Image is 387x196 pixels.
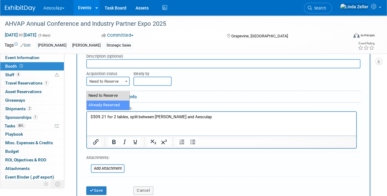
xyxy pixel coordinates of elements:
span: [DATE] [DATE] [5,32,37,38]
button: Numbered list [177,138,187,146]
span: Booth [5,64,24,69]
a: Event Binder (.pdf export) [0,173,64,181]
span: Need to Reserve [87,77,129,86]
button: Committed [99,32,136,39]
td: Personalize Event Tab Strip [41,180,52,188]
div: In-Person [360,33,375,38]
div: Event Format [321,32,375,41]
a: Playbook [0,130,64,138]
div: [PERSON_NAME] [70,42,102,49]
span: Search [312,6,326,10]
div: Strategic Sales [105,42,133,49]
button: Bullet list [188,138,198,146]
a: Event Information [0,54,64,62]
span: 1 [33,115,38,119]
a: Misc. Expenses & Credits [0,139,64,147]
img: ExhibitDay [5,5,35,11]
a: ROI, Objectives & ROO [0,156,64,164]
span: Need to Reserve [86,77,130,86]
td: Tags [5,42,31,49]
div: Event Rating [358,42,374,45]
img: Linda Zeller [340,3,369,10]
li: Already Reserved [87,100,129,110]
div: Description (optional) [86,51,360,59]
span: to [18,32,24,37]
span: Attachments [5,166,30,171]
span: Asset Reservations [5,89,42,94]
span: Tasks [5,123,25,128]
span: 80% [17,123,25,128]
td: Toggle Event Tabs [52,180,64,188]
a: Shipments2 [0,105,64,113]
button: Superscript [159,138,169,146]
span: Event Binder (.pdf export) [5,175,54,179]
span: Sponsorships [5,115,38,120]
span: Grapevine, [GEOGRAPHIC_DATA] [231,34,288,38]
div: AHVAP Annual Conference and Industry Partner Expo 2025 [3,18,343,29]
span: Shipments [5,106,32,111]
a: Search [304,3,332,13]
div: Ideally by [133,68,337,77]
img: Format-Inperson.png [353,33,359,38]
a: Edit [20,43,31,47]
button: Save [86,186,106,195]
div: Acquisition status [86,68,124,77]
button: Cancel [133,186,153,195]
div: Attachments: [86,155,125,162]
span: ROI, Objectives & ROO [5,157,46,162]
a: Attachments [0,164,64,173]
span: Budget [5,149,19,154]
span: 1 [44,81,49,85]
span: Travel Reservations [5,81,49,85]
span: (3 days) [38,33,50,37]
button: Bold [109,138,119,146]
span: Misc. Expenses & Credits [5,140,53,145]
iframe: Rich Text Area [87,112,356,135]
span: Playbook [5,132,23,137]
span: Event Information [5,55,39,60]
li: Need to Reserve [87,91,129,100]
button: Insert/edit link [91,138,101,146]
span: Giveaways [5,98,25,103]
div: Reservation Notes/Details: [86,105,357,111]
a: Budget [0,147,64,156]
span: 4 [16,72,20,77]
a: Tasks80% [0,122,64,130]
span: Potential Scheduling Conflict -- at least one attendee is tagged in another overlapping event. [55,72,59,78]
button: Subscript [148,138,158,146]
a: Booth [0,62,64,70]
a: Staff4 [0,71,64,79]
span: 2 [27,106,32,111]
a: Travel Reservations1 [0,79,64,87]
button: Underline [130,138,140,146]
button: Italic [119,138,130,146]
a: Asset Reservations [0,88,64,96]
span: Booth not reserved yet [18,64,24,68]
a: Giveaways [0,96,64,104]
a: Sponsorships1 [0,113,64,122]
div: [PERSON_NAME] [36,42,68,49]
span: Staff [5,72,20,77]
